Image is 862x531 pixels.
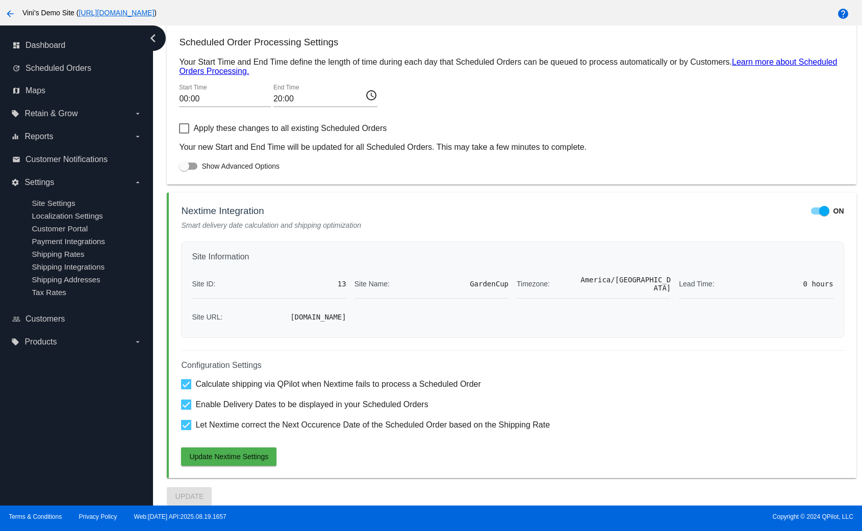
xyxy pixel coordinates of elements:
span: Customer Notifications [26,155,108,164]
a: Terms & Conditions [9,513,62,520]
a: Shipping Addresses [32,275,100,284]
span: Let Nextime correct the Next Occurence Date of the Scheduled Order based on the Shipping Rate [195,419,550,431]
i: arrow_drop_down [134,110,142,118]
span: Enable Delivery Dates to be displayed in your Scheduled Orders [195,399,428,411]
a: Privacy Policy [79,513,117,520]
p: Your Start Time and End Time define the length of time during each day that Scheduled Orders can ... [179,58,844,76]
i: people_outline [12,315,20,323]
i: local_offer [11,338,19,346]
span: ON [833,206,844,216]
i: update [12,64,20,72]
span: Settings [24,178,54,187]
span: Site ID: [192,280,215,288]
span: Copyright © 2024 QPilot, LLC [440,513,853,520]
span: Scheduled Orders [26,64,91,73]
span: Site Name: [354,280,390,288]
a: update Scheduled Orders [12,60,142,76]
a: Payment Integrations [32,237,105,246]
span: Products [24,337,57,347]
span: Retain & Grow [24,109,78,118]
a: dashboard Dashboard [12,37,142,54]
a: email Customer Notifications [12,151,142,168]
i: dashboard [12,41,20,49]
span: 0 hours [803,280,833,288]
span: America/[GEOGRAPHIC_DATA] [578,276,671,292]
span: GardenCup [470,280,509,288]
span: Customers [26,314,65,324]
span: Update Nextime Settings [189,453,268,461]
mat-icon: arrow_back [4,8,16,20]
i: arrow_drop_down [134,132,142,141]
a: Web:[DATE] API:2025.08.19.1657 [134,513,226,520]
a: Shipping Integrations [32,262,105,271]
span: Apply these changes to all existing Scheduled Orders [193,122,387,135]
a: map Maps [12,83,142,99]
span: Maps [26,86,45,95]
span: Dashboard [26,41,65,50]
p: Your new Start and End Time will be updated for all Scheduled Orders. This may take a few minutes... [179,143,844,152]
span: 13 [338,280,346,288]
button: Update Nextime Settings [181,447,276,466]
span: Show Advanced Options [201,161,280,171]
mat-icon: access_time [365,89,377,101]
a: Learn more about Scheduled Orders Processing. [179,58,837,75]
span: [DOMAIN_NAME] [290,313,346,321]
i: equalizer [11,132,19,141]
i: email [12,155,20,164]
h4: Site Information [192,252,833,261]
h4: Configuration Settings [181,361,844,370]
i: arrow_drop_down [134,338,142,346]
mat-icon: help [837,8,849,20]
i: local_offer [11,110,19,118]
a: Customer Portal [32,224,88,233]
span: Timezone: [517,280,550,288]
button: Update [167,487,212,506]
a: Localization Settings [32,211,103,220]
i: arrow_drop_down [134,178,142,187]
a: Tax Rates [32,288,66,297]
a: Site Settings [32,199,75,207]
h3: Scheduled Order Processing Settings [179,37,844,48]
span: Vini's Demo Site ( ) [22,9,157,17]
a: people_outline Customers [12,311,142,327]
a: Shipping Rates [32,250,84,258]
span: Update [175,492,204,500]
input: End Time [273,94,365,103]
div: Smart delivery date calculation and shipping optimization [181,221,844,229]
span: Site URL: [192,313,222,321]
input: Start Time [179,94,271,103]
span: Lead Time: [679,280,714,288]
span: Reports [24,132,53,141]
h3: Nextime Integration [181,205,264,217]
i: settings [11,178,19,187]
i: map [12,87,20,95]
i: chevron_left [145,30,161,46]
a: [URL][DOMAIN_NAME] [79,9,154,17]
span: Calculate shipping via QPilot when Nextime fails to process a Scheduled Order [195,378,480,390]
